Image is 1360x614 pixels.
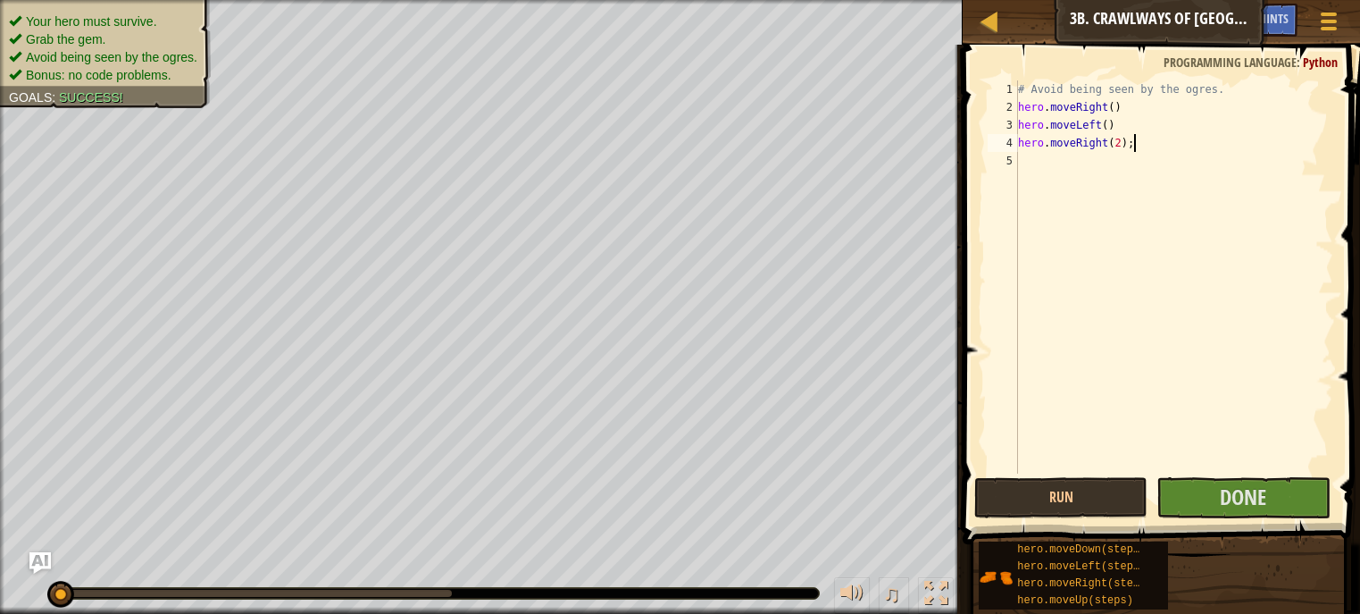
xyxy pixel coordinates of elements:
li: Your hero must survive. [9,13,197,30]
div: 2 [988,98,1018,116]
span: Bonus: no code problems. [26,68,171,82]
span: Python [1303,54,1338,71]
img: portrait.png [979,560,1013,594]
button: Ask AI [29,552,51,574]
div: 5 [988,152,1018,170]
span: Ask AI [1211,10,1241,27]
span: ♫ [882,580,900,607]
span: hero.moveUp(steps) [1017,594,1133,607]
span: Grab the gem. [26,32,106,46]
div: 4 [988,134,1018,152]
span: : [1297,54,1303,71]
button: Toggle fullscreen [918,577,954,614]
span: Done [1220,483,1266,511]
div: 3 [988,116,1018,134]
button: Ask AI [1202,4,1250,37]
button: ♫ [879,577,909,614]
span: Goals [9,90,52,105]
li: Bonus: no code problems. [9,66,197,84]
span: Avoid being seen by the ogres. [26,50,197,64]
span: Your hero must survive. [26,14,157,29]
span: hero.moveLeft(steps) [1017,560,1146,573]
button: Adjust volume [834,577,870,614]
span: Programming language [1164,54,1297,71]
li: Avoid being seen by the ogres. [9,48,197,66]
span: : [52,90,59,105]
span: Hints [1259,10,1289,27]
span: Success! [59,90,123,105]
span: hero.moveDown(steps) [1017,543,1146,556]
span: hero.moveRight(steps) [1017,577,1152,590]
li: Grab the gem. [9,30,197,48]
div: 1 [988,80,1018,98]
button: Run [974,477,1147,518]
button: Done [1156,477,1330,518]
button: Show game menu [1306,4,1351,46]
